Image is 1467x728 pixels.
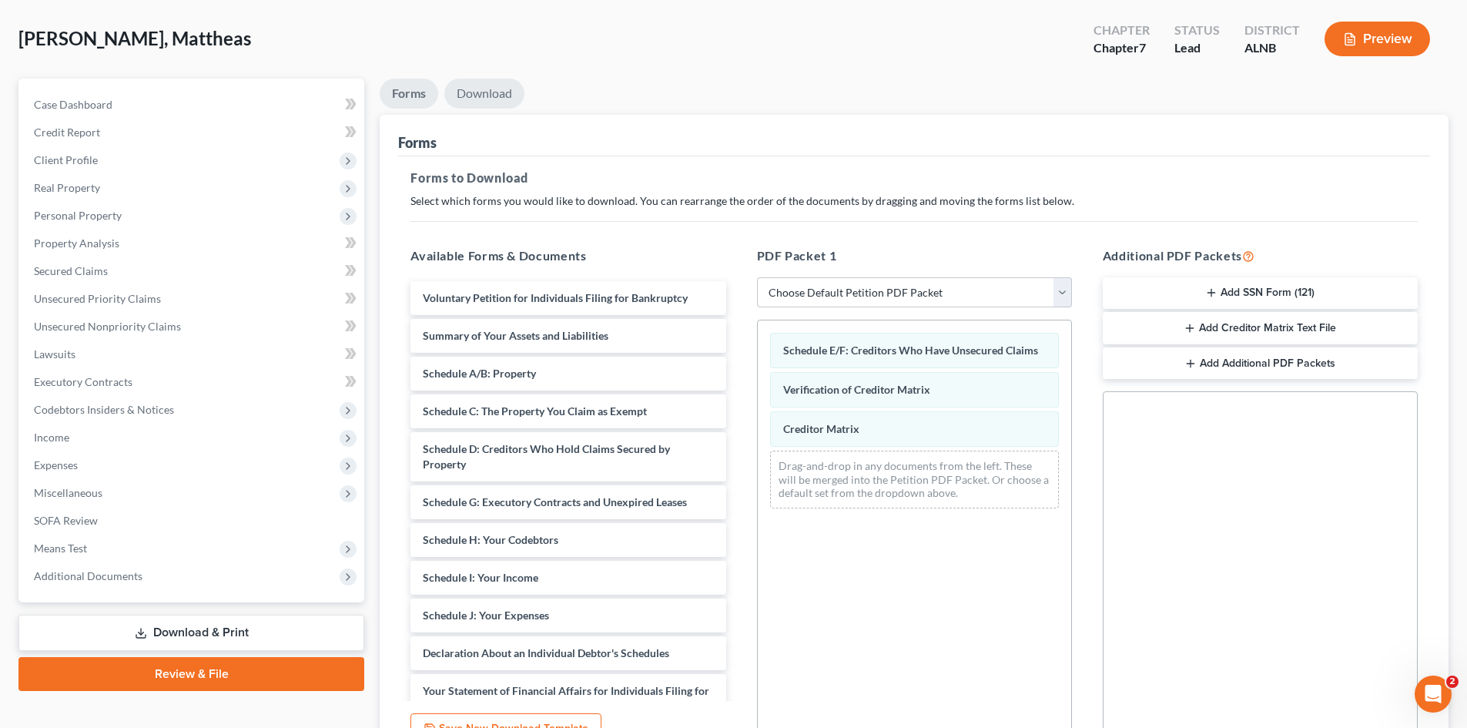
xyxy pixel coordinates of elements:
span: Additional Documents [34,569,142,582]
span: Expenses [34,458,78,471]
h5: Forms to Download [410,169,1418,187]
span: Unsecured Priority Claims [34,292,161,305]
a: Unsecured Priority Claims [22,285,364,313]
a: Case Dashboard [22,91,364,119]
span: Declaration About an Individual Debtor's Schedules [423,646,669,659]
button: Preview [1325,22,1430,56]
span: Property Analysis [34,237,119,250]
span: Schedule E/F: Creditors Who Have Unsecured Claims [783,344,1038,357]
span: Miscellaneous [34,486,102,499]
div: Chapter [1094,39,1150,57]
h5: Additional PDF Packets [1103,247,1418,265]
span: 2 [1446,676,1459,688]
span: Personal Property [34,209,122,222]
span: Means Test [34,542,87,555]
div: Status [1174,22,1220,39]
a: Executory Contracts [22,368,364,396]
span: Verification of Creditor Matrix [783,383,930,396]
span: Schedule G: Executory Contracts and Unexpired Leases [423,495,687,508]
button: Add SSN Form (121) [1103,277,1418,310]
h5: Available Forms & Documents [410,247,725,265]
span: Lawsuits [34,347,75,361]
a: Property Analysis [22,230,364,257]
span: Voluntary Petition for Individuals Filing for Bankruptcy [423,291,688,304]
span: Real Property [34,181,100,194]
a: Download & Print [18,615,364,651]
span: Client Profile [34,153,98,166]
div: ALNB [1244,39,1300,57]
span: Schedule I: Your Income [423,571,538,584]
span: Unsecured Nonpriority Claims [34,320,181,333]
a: Unsecured Nonpriority Claims [22,313,364,341]
span: Schedule H: Your Codebtors [423,533,558,546]
div: Forms [398,133,437,152]
span: Secured Claims [34,264,108,277]
span: Case Dashboard [34,98,112,111]
a: Forms [380,79,438,109]
a: Credit Report [22,119,364,146]
span: Codebtors Insiders & Notices [34,403,174,416]
span: Schedule A/B: Property [423,367,536,380]
span: Schedule J: Your Expenses [423,609,549,622]
button: Add Creditor Matrix Text File [1103,312,1418,344]
span: Income [34,431,69,444]
span: Creditor Matrix [783,422,859,435]
span: Schedule C: The Property You Claim as Exempt [423,404,647,418]
span: Your Statement of Financial Affairs for Individuals Filing for Bankruptcy [423,684,709,713]
div: Chapter [1094,22,1150,39]
span: 7 [1139,40,1146,55]
a: Lawsuits [22,341,364,368]
a: SOFA Review [22,507,364,535]
button: Add Additional PDF Packets [1103,347,1418,380]
a: Download [444,79,524,109]
span: Summary of Your Assets and Liabilities [423,329,608,342]
div: District [1244,22,1300,39]
div: Lead [1174,39,1220,57]
iframe: Intercom live chat [1415,676,1452,713]
a: Secured Claims [22,257,364,285]
span: SOFA Review [34,514,98,527]
h5: PDF Packet 1 [757,247,1072,265]
div: Drag-and-drop in any documents from the left. These will be merged into the Petition PDF Packet. ... [770,451,1059,508]
span: Schedule D: Creditors Who Hold Claims Secured by Property [423,442,670,471]
span: Credit Report [34,126,100,139]
span: Executory Contracts [34,375,132,388]
a: Review & File [18,657,364,691]
span: [PERSON_NAME], Mattheas [18,27,251,49]
p: Select which forms you would like to download. You can rearrange the order of the documents by dr... [410,193,1418,209]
